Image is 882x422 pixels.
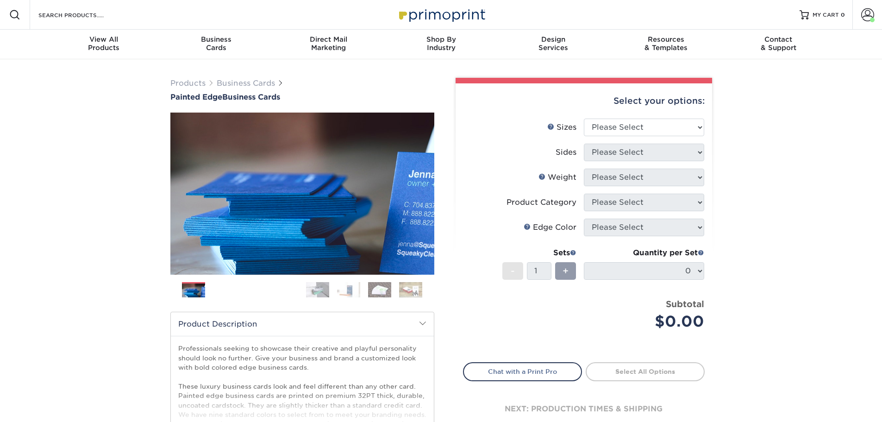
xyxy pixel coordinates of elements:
input: SEARCH PRODUCTS..... [38,9,128,20]
a: Shop ByIndustry [385,30,497,59]
span: + [563,264,569,278]
a: Products [170,79,206,88]
img: Business Cards 02 [213,278,236,302]
a: Painted EdgeBusiness Cards [170,93,434,101]
div: Cards [160,35,272,52]
a: Direct MailMarketing [272,30,385,59]
span: View All [48,35,160,44]
span: Business [160,35,272,44]
span: MY CART [813,11,839,19]
span: Resources [610,35,722,44]
img: Business Cards 05 [306,282,329,298]
div: & Templates [610,35,722,52]
img: Business Cards 03 [244,278,267,302]
img: Business Cards 04 [275,278,298,302]
div: Products [48,35,160,52]
div: Quantity per Set [584,247,704,258]
h1: Business Cards [170,93,434,101]
div: $0.00 [591,310,704,333]
a: BusinessCards [160,30,272,59]
div: Product Category [507,197,576,208]
div: Sizes [547,122,576,133]
div: Edge Color [524,222,576,233]
img: Painted Edge 01 [170,62,434,326]
img: Business Cards 01 [182,279,205,302]
img: Business Cards 08 [399,282,422,298]
img: Business Cards 07 [368,282,391,298]
div: & Support [722,35,835,52]
a: Select All Options [586,362,705,381]
h2: Product Description [171,312,434,336]
img: Primoprint [395,5,488,25]
a: Business Cards [217,79,275,88]
strong: Subtotal [666,299,704,309]
div: Services [497,35,610,52]
span: - [511,264,515,278]
div: Sets [502,247,576,258]
a: Contact& Support [722,30,835,59]
div: Weight [538,172,576,183]
div: Sides [556,147,576,158]
span: Shop By [385,35,497,44]
a: Chat with a Print Pro [463,362,582,381]
div: Industry [385,35,497,52]
div: Marketing [272,35,385,52]
span: Design [497,35,610,44]
span: 0 [841,12,845,18]
a: DesignServices [497,30,610,59]
a: View AllProducts [48,30,160,59]
div: Select your options: [463,83,705,119]
span: Painted Edge [170,93,222,101]
span: Contact [722,35,835,44]
span: Direct Mail [272,35,385,44]
a: Resources& Templates [610,30,722,59]
img: Business Cards 06 [337,282,360,298]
